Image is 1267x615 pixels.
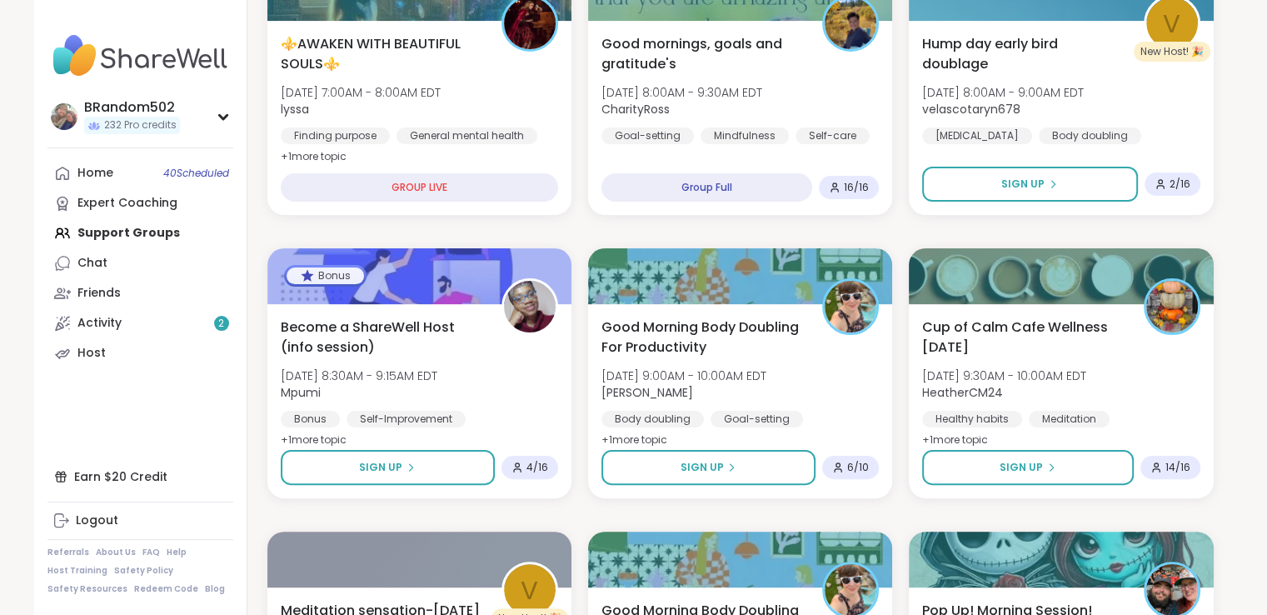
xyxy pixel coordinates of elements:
[1001,177,1045,192] span: Sign Up
[281,173,558,202] div: GROUP LIVE
[1000,460,1043,475] span: Sign Up
[601,34,804,74] span: Good mornings, goals and gratitude's
[281,34,483,74] span: ⚜️AWAKEN WITH BEAUTIFUL SOULS⚜️
[114,565,173,577] a: Safety Policy
[601,450,816,485] button: Sign Up
[847,461,869,474] span: 6 / 10
[281,101,309,117] b: lyssa
[281,411,340,427] div: Bonus
[701,127,789,144] div: Mindfulness
[142,547,160,558] a: FAQ
[77,285,121,302] div: Friends
[47,565,107,577] a: Host Training
[47,547,89,558] a: Referrals
[287,267,364,284] div: Bonus
[922,367,1086,384] span: [DATE] 9:30AM - 10:00AM EDT
[281,384,321,401] b: Mpumi
[1165,461,1190,474] span: 14 / 16
[205,583,225,595] a: Blog
[359,460,402,475] span: Sign Up
[922,317,1125,357] span: Cup of Calm Cafe Wellness [DATE]
[526,461,548,474] span: 4 / 16
[601,101,670,117] b: CharityRoss
[167,547,187,558] a: Help
[47,462,233,492] div: Earn $20 Credit
[281,450,495,485] button: Sign Up
[76,512,118,529] div: Logout
[134,583,198,595] a: Redeem Code
[1170,177,1190,191] span: 2 / 16
[47,308,233,338] a: Activity2
[601,173,812,202] div: Group Full
[601,127,694,144] div: Goal-setting
[504,281,556,332] img: Mpumi
[711,411,803,427] div: Goal-setting
[47,338,233,368] a: Host
[218,317,224,331] span: 2
[47,27,233,85] img: ShareWell Nav Logo
[922,127,1032,144] div: [MEDICAL_DATA]
[844,181,869,194] span: 16 / 16
[77,195,177,212] div: Expert Coaching
[347,411,466,427] div: Self-Improvement
[601,317,804,357] span: Good Morning Body Doubling For Productivity
[51,103,77,130] img: BRandom502
[922,450,1133,485] button: Sign Up
[1029,411,1110,427] div: Meditation
[47,506,233,536] a: Logout
[922,411,1022,427] div: Healthy habits
[796,127,870,144] div: Self-care
[47,188,233,218] a: Expert Coaching
[680,460,723,475] span: Sign Up
[1134,42,1210,62] div: New Host! 🎉
[397,127,537,144] div: General mental health
[47,158,233,188] a: Home40Scheduled
[281,84,441,101] span: [DATE] 7:00AM - 8:00AM EDT
[1039,127,1141,144] div: Body doubling
[825,281,876,332] img: Adrienne_QueenOfTheDawn
[104,118,177,132] span: 232 Pro credits
[1163,4,1180,43] span: v
[601,411,704,427] div: Body doubling
[47,248,233,278] a: Chat
[922,34,1125,74] span: Hump day early bird doublage
[77,315,122,332] div: Activity
[601,84,762,101] span: [DATE] 8:00AM - 9:30AM EDT
[922,84,1084,101] span: [DATE] 8:00AM - 9:00AM EDT
[922,101,1020,117] b: velascotaryn678
[281,317,483,357] span: Become a ShareWell Host (info session)
[601,384,693,401] b: [PERSON_NAME]
[47,278,233,308] a: Friends
[521,571,538,610] span: v
[922,167,1137,202] button: Sign Up
[1146,281,1198,332] img: HeatherCM24
[163,167,229,180] span: 40 Scheduled
[77,345,106,362] div: Host
[601,367,766,384] span: [DATE] 9:00AM - 10:00AM EDT
[96,547,136,558] a: About Us
[77,165,113,182] div: Home
[47,583,127,595] a: Safety Resources
[281,127,390,144] div: Finding purpose
[77,255,107,272] div: Chat
[281,367,437,384] span: [DATE] 8:30AM - 9:15AM EDT
[922,384,1003,401] b: HeatherCM24
[84,98,180,117] div: BRandom502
